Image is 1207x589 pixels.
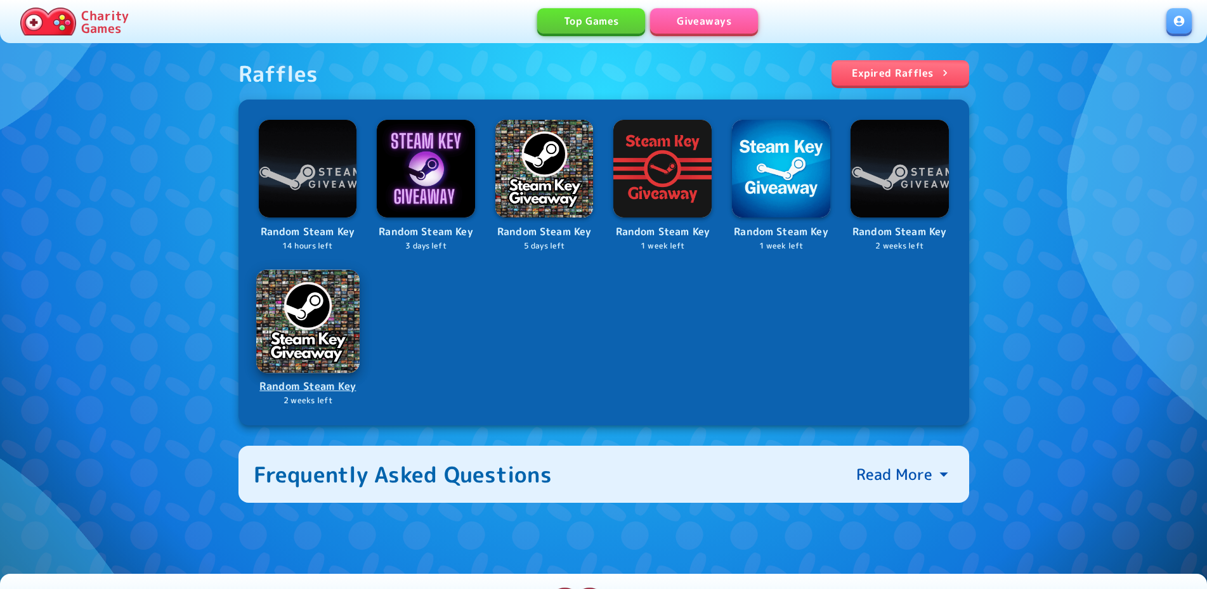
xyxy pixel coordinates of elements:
[258,378,358,395] p: Random Steam Key
[650,8,758,34] a: Giveaways
[613,120,712,252] a: LogoRandom Steam Key1 week left
[732,120,830,218] img: Logo
[495,120,594,252] a: LogoRandom Steam Key5 days left
[259,224,357,240] p: Random Steam Key
[238,60,318,87] div: Raffles
[495,224,594,240] p: Random Steam Key
[613,224,712,240] p: Random Steam Key
[259,240,357,252] p: 14 hours left
[377,120,475,252] a: LogoRandom Steam Key3 days left
[20,8,76,36] img: Charity.Games
[259,120,357,252] a: LogoRandom Steam Key14 hours left
[732,120,830,252] a: LogoRandom Steam Key1 week left
[495,240,594,252] p: 5 days left
[732,240,830,252] p: 1 week left
[15,5,134,38] a: Charity Games
[851,240,949,252] p: 2 weeks left
[851,120,949,218] img: Logo
[613,120,712,218] img: Logo
[258,395,358,407] p: 2 weeks left
[851,224,949,240] p: Random Steam Key
[851,120,949,252] a: LogoRandom Steam Key2 weeks left
[259,120,357,218] img: Logo
[495,120,594,218] img: Logo
[258,271,358,406] a: LogoRandom Steam Key2 weeks left
[256,269,359,372] img: Logo
[377,224,475,240] p: Random Steam Key
[81,9,129,34] p: Charity Games
[238,446,969,503] button: Frequently Asked QuestionsRead More
[613,240,712,252] p: 1 week left
[377,240,475,252] p: 3 days left
[856,464,932,484] p: Read More
[377,120,475,218] img: Logo
[254,461,552,488] div: Frequently Asked Questions
[537,8,645,34] a: Top Games
[732,224,830,240] p: Random Steam Key
[832,60,969,86] a: Expired Raffles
